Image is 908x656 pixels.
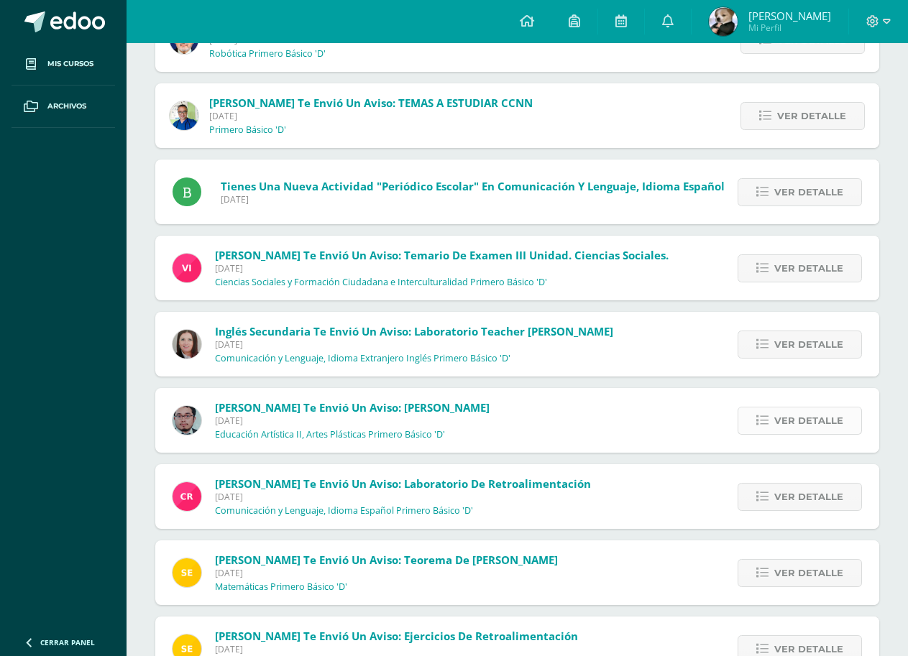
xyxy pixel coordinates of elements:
img: ab28fb4d7ed199cf7a34bbef56a79c5b.png [173,482,201,511]
span: [DATE] [215,415,490,427]
span: [PERSON_NAME] te envió un aviso: Teorema de [PERSON_NAME] [215,553,558,567]
img: 03c2987289e60ca238394da5f82a525a.png [173,558,201,587]
p: Comunicación y Lenguaje, Idioma Español Primero Básico 'D' [215,505,473,517]
span: [DATE] [209,110,533,122]
span: [PERSON_NAME] te envió un aviso: Laboratorio de retroalimentación [215,476,591,491]
span: Ver detalle [774,179,843,205]
span: Ver detalle [774,560,843,586]
span: Archivos [47,101,86,112]
span: Mi Perfil [748,22,831,34]
span: Cerrar panel [40,637,95,647]
span: Tienes una nueva actividad "Periódico escolar" En Comunicación y Lenguaje, Idioma Español [221,179,725,193]
img: bd6d0aa147d20350c4821b7c643124fa.png [173,254,201,282]
span: [DATE] [215,567,558,579]
span: [DATE] [215,262,669,274]
span: Ver detalle [774,331,843,358]
img: 34f7943ea4c6b9a2f9c1008682206d6f.png [709,7,738,36]
span: [PERSON_NAME] te envió un aviso: Temario de examen III Unidad. Ciencias sociales. [215,248,669,262]
span: Ver detalle [774,407,843,434]
img: 8af0450cf43d44e38c4a1497329761f3.png [173,330,201,359]
a: Archivos [12,86,115,128]
span: [DATE] [215,338,613,351]
span: [DATE] [215,491,591,503]
span: Mis cursos [47,58,93,70]
span: [PERSON_NAME] te envió un aviso: [PERSON_NAME] [215,400,490,415]
p: Comunicación y Lenguaje, Idioma Extranjero Inglés Primero Básico 'D' [215,353,510,364]
img: 692ded2a22070436d299c26f70cfa591.png [170,101,198,130]
span: [PERSON_NAME] [748,9,831,23]
span: Inglés Secundaria te envió un aviso: Laboratorio Teacher [PERSON_NAME] [215,324,613,338]
span: [PERSON_NAME] te envió un aviso: TEMAS A ESTUDIAR CCNN [209,96,533,110]
img: 5fac68162d5e1b6fbd390a6ac50e103d.png [173,406,201,435]
span: Ver detalle [777,103,846,129]
span: [DATE] [221,193,725,205]
span: Ver detalle [774,255,843,282]
span: [PERSON_NAME] te envió un aviso: Ejercicios de Retroalimentación [215,629,578,643]
p: Robótica Primero Básico 'D' [209,48,326,60]
p: Educación Artística II, Artes Plásticas Primero Básico 'D' [215,429,445,440]
p: Primero Básico 'D' [209,124,286,136]
span: [DATE] [215,643,578,655]
span: Ver detalle [774,484,843,510]
a: Mis cursos [12,43,115,86]
p: Ciencias Sociales y Formación Ciudadana e Interculturalidad Primero Básico 'D' [215,277,547,288]
p: Matemáticas Primero Básico 'D' [215,581,347,593]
